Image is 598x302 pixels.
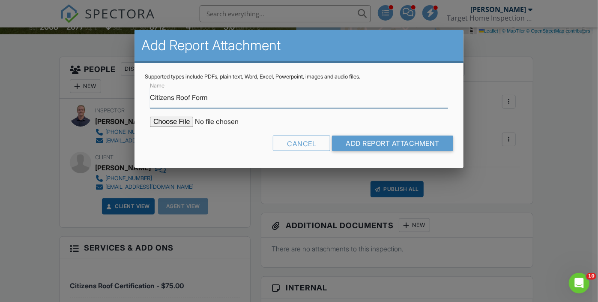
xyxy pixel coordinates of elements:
label: Name [150,82,164,90]
input: Add Report Attachment [332,136,453,151]
h2: Add Report Attachment [141,37,457,54]
iframe: Intercom live chat [569,273,589,293]
div: Cancel [273,136,330,151]
span: 10 [586,273,596,280]
div: Supported types include PDFs, plain text, Word, Excel, Powerpoint, images and audio files. [145,73,453,80]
